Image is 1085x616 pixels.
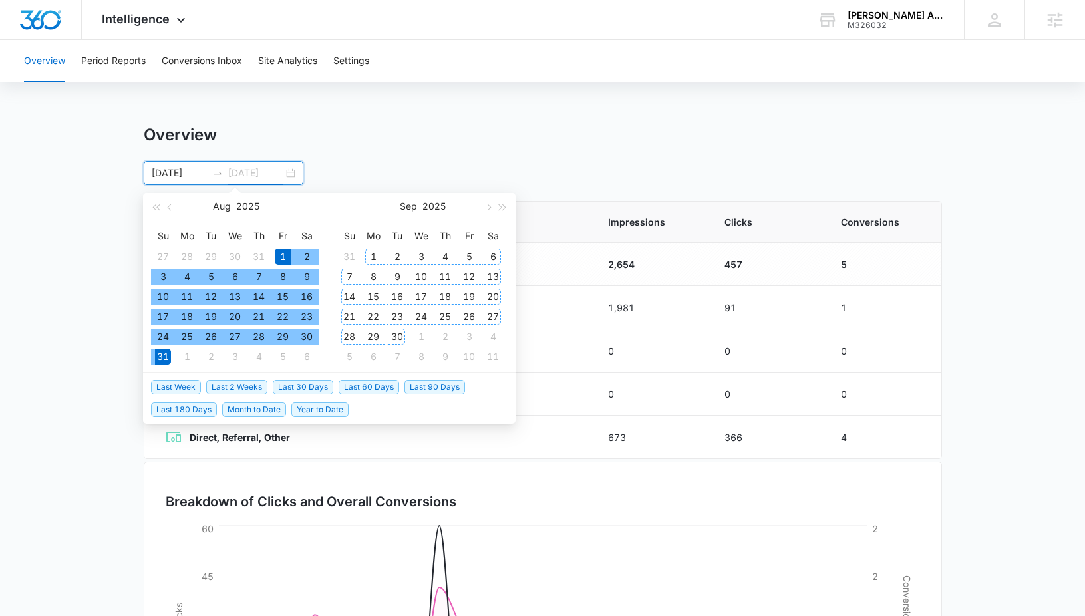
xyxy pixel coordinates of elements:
div: account id [848,21,945,30]
div: 9 [389,269,405,285]
td: 2025-09-09 [385,267,409,287]
div: 22 [275,309,291,325]
td: 0 [825,329,941,373]
td: 2025-09-02 [385,247,409,267]
div: 1 [275,249,291,265]
div: 1 [365,249,381,265]
div: 5 [341,349,357,365]
button: Settings [333,40,369,82]
th: Su [151,226,175,247]
td: 2025-08-19 [199,307,223,327]
div: Keywords by Traffic [147,78,224,87]
td: 2025-08-31 [151,347,175,367]
td: 2025-08-05 [199,267,223,287]
div: 26 [461,309,477,325]
td: 2025-10-04 [481,327,505,347]
span: Conversions [841,215,920,229]
div: 18 [179,309,195,325]
div: 31 [251,249,267,265]
th: Tu [199,226,223,247]
div: 24 [413,309,429,325]
span: Clicks [724,215,809,229]
td: 2025-08-15 [271,287,295,307]
td: 2025-08-29 [271,327,295,347]
td: 2025-09-03 [223,347,247,367]
td: 2025-08-10 [151,287,175,307]
tspan: 2 [872,571,878,582]
div: 17 [413,289,429,305]
div: 5 [275,349,291,365]
td: 457 [708,243,825,286]
td: 2025-08-11 [175,287,199,307]
div: 10 [461,349,477,365]
th: Th [433,226,457,247]
td: 2025-08-21 [247,307,271,327]
td: 2025-09-26 [457,307,481,327]
div: 3 [461,329,477,345]
div: 1 [179,349,195,365]
span: Last Week [151,380,201,394]
div: 7 [389,349,405,365]
td: 2025-07-29 [199,247,223,267]
td: 2025-08-31 [337,247,361,267]
td: 2025-09-13 [481,267,505,287]
div: 25 [179,329,195,345]
td: 2025-08-27 [223,327,247,347]
button: Period Reports [81,40,146,82]
div: 31 [341,249,357,265]
td: 2025-08-09 [295,267,319,287]
td: 2025-08-01 [271,247,295,267]
div: 23 [389,309,405,325]
span: swap-right [212,168,223,178]
div: 30 [299,329,315,345]
td: 2025-10-07 [385,347,409,367]
div: 4 [251,349,267,365]
td: 91 [708,286,825,329]
div: 23 [299,309,315,325]
span: Intelligence [102,12,170,26]
td: 2025-09-20 [481,287,505,307]
td: 2025-08-13 [223,287,247,307]
td: 2025-09-16 [385,287,409,307]
td: 0 [592,373,708,416]
div: 31 [155,349,171,365]
div: 30 [227,249,243,265]
div: 8 [413,349,429,365]
div: 11 [485,349,501,365]
div: 27 [485,309,501,325]
div: 11 [437,269,453,285]
div: 12 [203,289,219,305]
td: 2025-08-20 [223,307,247,327]
td: 2025-08-17 [151,307,175,327]
th: Tu [385,226,409,247]
div: 7 [341,269,357,285]
img: tab_keywords_by_traffic_grey.svg [132,77,143,88]
div: 13 [227,289,243,305]
td: 2025-09-29 [361,327,385,347]
img: website_grey.svg [21,35,32,45]
div: 29 [365,329,381,345]
td: 2025-09-10 [409,267,433,287]
td: 2025-08-22 [271,307,295,327]
td: 2025-09-22 [361,307,385,327]
div: 18 [437,289,453,305]
td: 2025-09-27 [481,307,505,327]
td: 2025-10-10 [457,347,481,367]
div: 6 [365,349,381,365]
div: 6 [485,249,501,265]
div: Domain: [DOMAIN_NAME] [35,35,146,45]
td: 2025-08-12 [199,287,223,307]
div: 8 [365,269,381,285]
div: 20 [227,309,243,325]
td: 2025-09-12 [457,267,481,287]
td: 1 [825,286,941,329]
div: 15 [365,289,381,305]
td: 2025-10-11 [481,347,505,367]
tspan: 60 [202,523,214,534]
div: 16 [389,289,405,305]
div: 2 [299,249,315,265]
div: 6 [227,269,243,285]
td: 2025-07-30 [223,247,247,267]
div: 28 [251,329,267,345]
td: 2025-07-28 [175,247,199,267]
